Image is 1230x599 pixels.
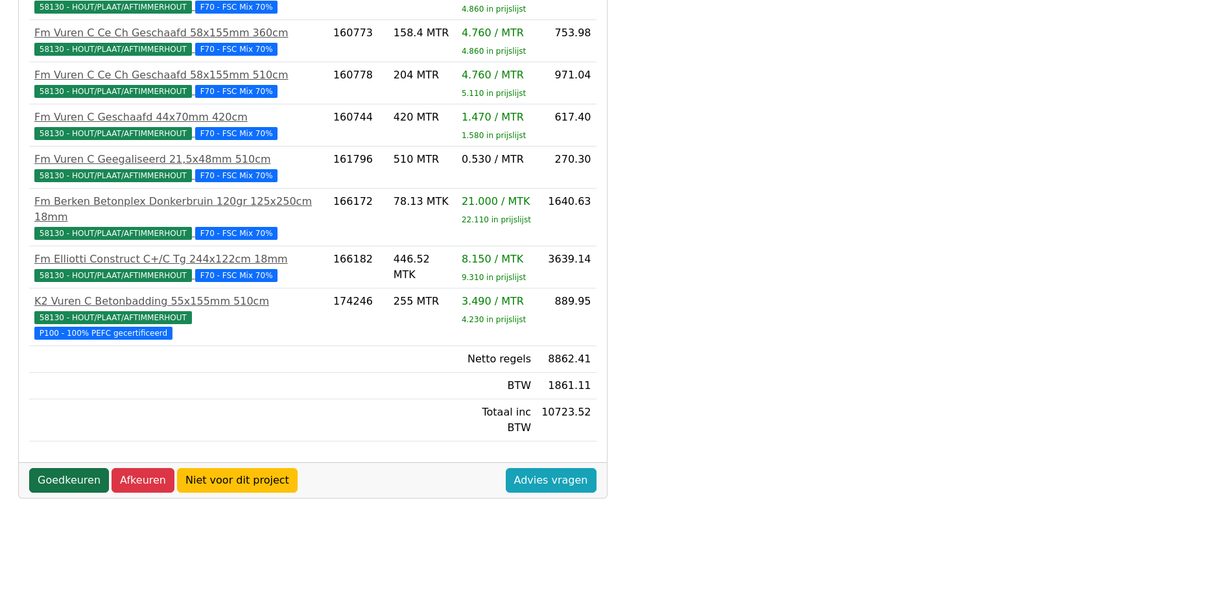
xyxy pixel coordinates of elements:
[536,189,596,246] td: 1640.63
[536,373,596,399] td: 1861.11
[536,288,596,346] td: 889.95
[177,468,298,493] a: Niet voor dit project
[328,147,388,189] td: 161796
[328,62,388,104] td: 160778
[34,152,323,167] div: Fm Vuren C Geegaliseerd 21,5x48mm 510cm
[536,62,596,104] td: 971.04
[34,152,323,183] a: Fm Vuren C Geegaliseerd 21,5x48mm 510cm58130 - HOUT/PLAAT/AFTIMMERHOUT F70 - FSC Mix 70%
[536,346,596,373] td: 8862.41
[456,373,536,399] td: BTW
[456,346,536,373] td: Netto regels
[506,468,597,493] a: Advies vragen
[394,67,451,83] div: 204 MTR
[328,20,388,62] td: 160773
[394,294,451,309] div: 255 MTR
[34,110,323,125] div: Fm Vuren C Geschaafd 44x70mm 420cm
[34,252,323,267] div: Fm Elliotti Construct C+/C Tg 244x122cm 18mm
[34,194,323,225] div: Fm Berken Betonplex Donkerbruin 120gr 125x250cm 18mm
[34,1,192,14] span: 58130 - HOUT/PLAAT/AFTIMMERHOUT
[462,89,526,98] sub: 5.110 in prijslijst
[462,215,531,224] sub: 22.110 in prijslijst
[462,131,526,140] sub: 1.580 in prijslijst
[34,110,323,141] a: Fm Vuren C Geschaafd 44x70mm 420cm58130 - HOUT/PLAAT/AFTIMMERHOUT F70 - FSC Mix 70%
[34,127,192,140] span: 58130 - HOUT/PLAAT/AFTIMMERHOUT
[34,169,192,182] span: 58130 - HOUT/PLAAT/AFTIMMERHOUT
[195,169,278,182] span: F70 - FSC Mix 70%
[34,67,323,99] a: Fm Vuren C Ce Ch Geschaafd 58x155mm 510cm58130 - HOUT/PLAAT/AFTIMMERHOUT F70 - FSC Mix 70%
[462,194,531,209] div: 21.000 / MTK
[536,104,596,147] td: 617.40
[462,152,531,167] div: 0.530 / MTR
[328,288,388,346] td: 174246
[462,252,531,267] div: 8.150 / MTK
[195,85,278,98] span: F70 - FSC Mix 70%
[34,85,192,98] span: 58130 - HOUT/PLAAT/AFTIMMERHOUT
[394,252,451,283] div: 446.52 MTK
[195,43,278,56] span: F70 - FSC Mix 70%
[34,67,323,83] div: Fm Vuren C Ce Ch Geschaafd 58x155mm 510cm
[462,273,526,282] sub: 9.310 in prijslijst
[394,152,451,167] div: 510 MTR
[462,47,526,56] sub: 4.860 in prijslijst
[195,269,278,282] span: F70 - FSC Mix 70%
[456,399,536,441] td: Totaal inc BTW
[34,311,192,324] span: 58130 - HOUT/PLAAT/AFTIMMERHOUT
[394,110,451,125] div: 420 MTR
[394,194,451,209] div: 78.13 MTK
[328,246,388,288] td: 166182
[34,194,323,241] a: Fm Berken Betonplex Donkerbruin 120gr 125x250cm 18mm58130 - HOUT/PLAAT/AFTIMMERHOUT F70 - FSC Mix...
[328,189,388,246] td: 166172
[34,252,323,283] a: Fm Elliotti Construct C+/C Tg 244x122cm 18mm58130 - HOUT/PLAAT/AFTIMMERHOUT F70 - FSC Mix 70%
[34,25,323,41] div: Fm Vuren C Ce Ch Geschaafd 58x155mm 360cm
[29,468,109,493] a: Goedkeuren
[536,399,596,441] td: 10723.52
[34,327,172,340] span: P100 - 100% PEFC gecertificeerd
[34,43,192,56] span: 58130 - HOUT/PLAAT/AFTIMMERHOUT
[34,269,192,282] span: 58130 - HOUT/PLAAT/AFTIMMERHOUT
[195,227,278,240] span: F70 - FSC Mix 70%
[462,67,531,83] div: 4.760 / MTR
[34,25,323,56] a: Fm Vuren C Ce Ch Geschaafd 58x155mm 360cm58130 - HOUT/PLAAT/AFTIMMERHOUT F70 - FSC Mix 70%
[195,127,278,140] span: F70 - FSC Mix 70%
[328,104,388,147] td: 160744
[462,294,531,309] div: 3.490 / MTR
[462,5,526,14] sub: 4.860 in prijslijst
[536,20,596,62] td: 753.98
[462,315,526,324] sub: 4.230 in prijslijst
[394,25,451,41] div: 158.4 MTR
[112,468,174,493] a: Afkeuren
[462,25,531,41] div: 4.760 / MTR
[462,110,531,125] div: 1.470 / MTR
[34,227,192,240] span: 58130 - HOUT/PLAAT/AFTIMMERHOUT
[536,246,596,288] td: 3639.14
[195,1,278,14] span: F70 - FSC Mix 70%
[536,147,596,189] td: 270.30
[34,294,323,340] a: K2 Vuren C Betonbadding 55x155mm 510cm58130 - HOUT/PLAAT/AFTIMMERHOUT P100 - 100% PEFC gecertific...
[34,294,323,309] div: K2 Vuren C Betonbadding 55x155mm 510cm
